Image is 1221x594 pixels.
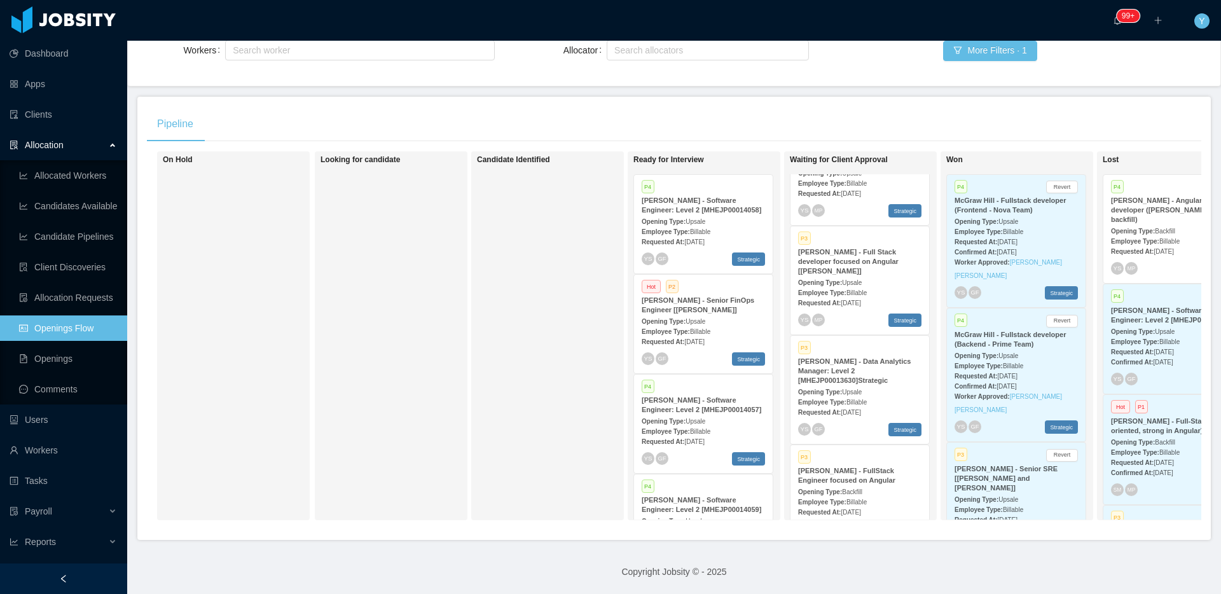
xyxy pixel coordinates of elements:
[19,224,117,249] a: icon: line-chartCandidate Pipelines
[19,315,117,341] a: icon: idcardOpenings Flow
[1128,266,1135,272] span: MP
[642,518,686,525] strong: Opening Type:
[798,389,842,396] strong: Opening Type:
[642,296,754,314] strong: [PERSON_NAME] - Senior FinOps Engineer [[PERSON_NAME]]
[888,314,921,327] span: Strategic
[846,499,867,506] span: Billable
[841,190,860,197] span: [DATE]
[955,314,967,327] span: P4
[955,331,1066,348] strong: McGraw Hill - Fullstack developer (Backend - Prime Team)
[997,516,1017,523] span: [DATE]
[955,393,1062,413] a: [PERSON_NAME] [PERSON_NAME]
[955,197,1066,214] strong: McGraw Hill - Fullstack developer (Frontend - Nova Team)
[642,396,761,413] strong: [PERSON_NAME] - Software Engineer: Level 2 [MHEJP00014057]
[642,318,686,325] strong: Opening Type:
[955,363,1003,370] strong: Employee Type:
[614,44,796,57] div: Search allocators
[998,218,1018,225] span: Upsale
[642,418,686,425] strong: Opening Type:
[798,409,841,416] strong: Requested At:
[1111,338,1159,345] strong: Employee Type:
[1111,328,1155,335] strong: Opening Type:
[686,418,705,425] span: Upsale
[815,207,822,213] span: MP
[1111,238,1159,245] strong: Employee Type:
[642,328,690,335] strong: Employee Type:
[642,428,690,435] strong: Employee Type:
[1154,349,1173,356] span: [DATE]
[10,41,117,66] a: icon: pie-chartDashboard
[1111,449,1159,456] strong: Employee Type:
[800,425,808,432] span: YS
[798,279,842,286] strong: Opening Type:
[183,45,225,55] label: Workers
[563,45,607,55] label: Allocator
[997,383,1016,390] span: [DATE]
[798,450,811,464] span: P3
[1046,449,1078,462] button: Revert
[610,43,617,58] input: Allocator
[642,280,661,293] span: Hot
[998,496,1018,503] span: Upsale
[997,249,1016,256] span: [DATE]
[841,409,860,416] span: [DATE]
[642,228,690,235] strong: Employee Type:
[955,448,967,461] span: P3
[798,357,911,384] strong: [PERSON_NAME] - Data Analytics Manager: Level 2 [MHEJP00013630]Strategic
[10,438,117,463] a: icon: userWorkers
[1111,228,1155,235] strong: Opening Type:
[1111,289,1124,303] span: P4
[690,428,710,435] span: Billable
[997,238,1017,245] span: [DATE]
[888,204,921,218] span: Strategic
[1127,376,1135,382] span: GF
[1114,487,1121,492] span: SM
[798,399,846,406] strong: Employee Type:
[642,496,761,513] strong: [PERSON_NAME] - Software Engineer: Level 2 [MHEJP00014059]
[955,238,997,245] strong: Requested At:
[10,537,18,546] i: icon: line-chart
[798,509,841,516] strong: Requested At:
[956,289,965,296] span: YS
[943,41,1037,61] button: icon: filterMore Filters · 1
[814,425,822,432] span: GF
[19,254,117,280] a: icon: file-searchClient Discoveries
[642,438,684,445] strong: Requested At:
[815,317,822,322] span: MP
[798,488,842,495] strong: Opening Type:
[1113,376,1121,383] span: YS
[798,467,895,484] strong: [PERSON_NAME] - FullStack Engineer focused on Angular
[1111,400,1130,413] span: Hot
[1111,349,1154,356] strong: Requested At:
[666,280,679,293] span: P2
[658,455,666,461] span: GF
[955,516,997,523] strong: Requested At:
[955,393,1010,400] strong: Worker Approved:
[841,300,860,307] span: [DATE]
[477,155,655,165] h1: Candidate Identified
[25,537,56,547] span: Reports
[955,383,997,390] strong: Confirmed At:
[800,207,808,214] span: YS
[642,218,686,225] strong: Opening Type:
[955,465,1058,492] strong: [PERSON_NAME] - Senior SRE [[PERSON_NAME] and [PERSON_NAME]]
[1113,16,1122,25] i: icon: bell
[25,140,64,150] span: Allocation
[19,346,117,371] a: icon: file-textOpenings
[955,352,998,359] strong: Opening Type:
[642,238,684,245] strong: Requested At:
[955,506,1003,513] strong: Employee Type:
[10,468,117,494] a: icon: profileTasks
[690,228,710,235] span: Billable
[684,238,704,245] span: [DATE]
[955,259,1062,279] a: [PERSON_NAME] [PERSON_NAME]
[127,550,1221,594] footer: Copyright Jobsity © - 2025
[1046,181,1078,193] button: Revert
[229,43,236,58] input: Workers
[1045,286,1078,300] span: Strategic
[846,289,867,296] span: Billable
[846,399,867,406] span: Billable
[644,255,652,262] span: YS
[1159,238,1180,245] span: Billable
[1111,459,1154,466] strong: Requested At:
